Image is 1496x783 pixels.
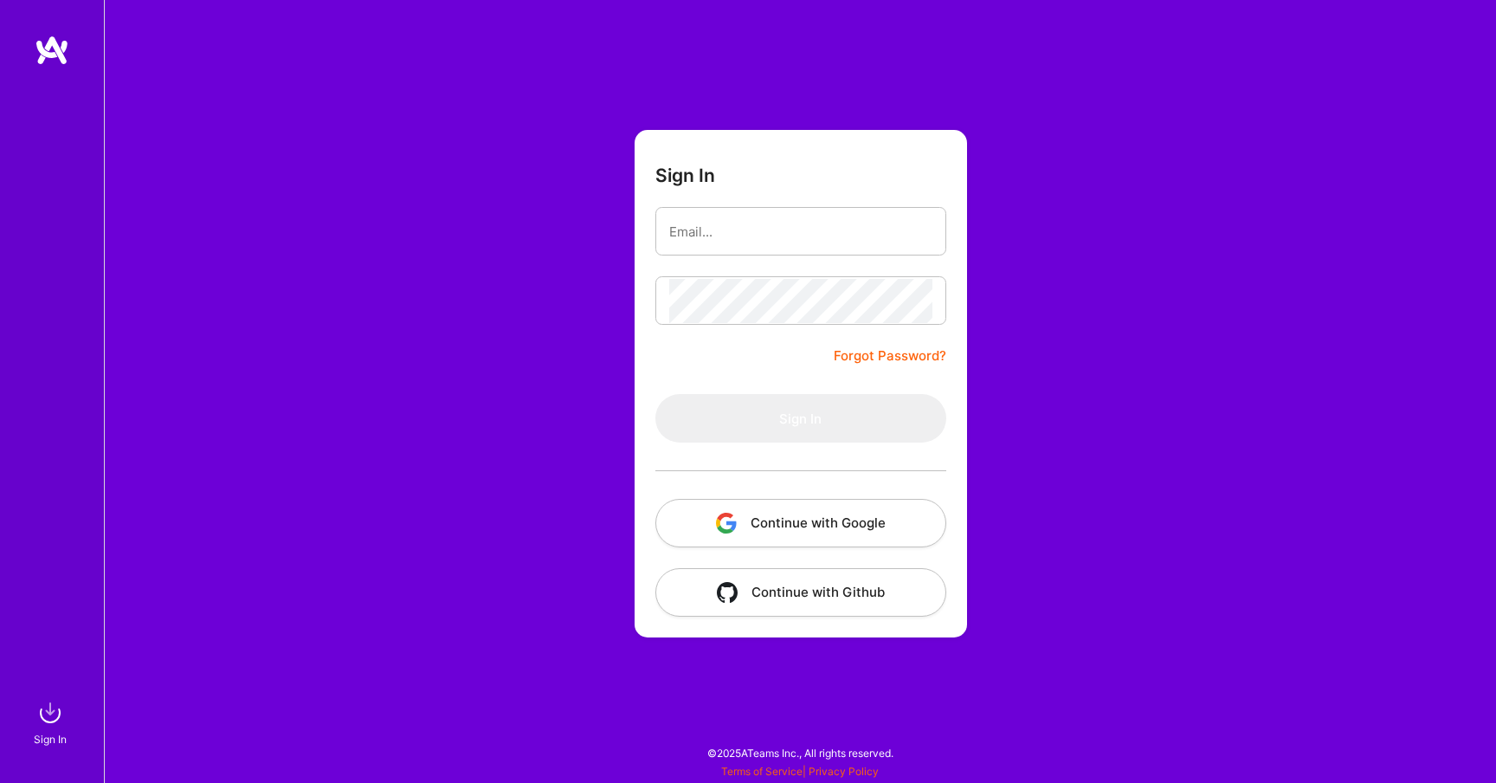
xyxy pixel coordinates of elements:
[655,165,715,186] h3: Sign In
[655,568,946,617] button: Continue with Github
[34,730,67,748] div: Sign In
[669,210,932,254] input: overall type: EMAIL_ADDRESS server type: EMAIL_ADDRESS heuristic type: UNKNOWN_TYPE label: Email....
[104,731,1496,774] div: © 2025 ATeams Inc., All rights reserved.
[655,499,946,547] button: Continue with Google
[36,696,68,748] a: sign inSign In
[716,513,737,534] img: icon
[834,346,946,366] a: Forgot Password?
[33,696,68,730] img: sign in
[35,35,69,66] img: logo
[809,765,879,778] a: Privacy Policy
[717,582,738,603] img: icon
[655,394,946,443] button: Sign In
[721,765,803,778] a: Terms of Service
[721,765,879,778] span: |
